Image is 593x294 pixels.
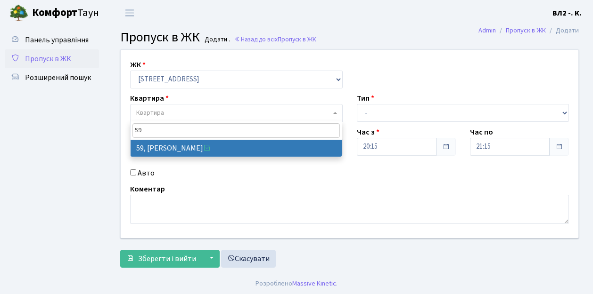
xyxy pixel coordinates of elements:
[278,35,316,44] span: Пропуск в ЖК
[130,59,146,71] label: ЖК
[234,35,316,44] a: Назад до всіхПропуск в ЖК
[32,5,77,20] b: Комфорт
[25,35,89,45] span: Панель управління
[32,5,99,21] span: Таун
[292,278,336,288] a: Massive Kinetic
[120,28,200,47] span: Пропуск в ЖК
[25,72,91,83] span: Розширений пошук
[357,93,374,104] label: Тип
[255,278,338,289] div: Розроблено .
[552,8,582,19] a: ВЛ2 -. К.
[5,68,99,87] a: Розширений пошук
[546,25,579,36] li: Додати
[9,4,28,23] img: logo.png
[506,25,546,35] a: Пропуск в ЖК
[464,21,593,40] nav: breadcrumb
[25,54,71,64] span: Пропуск в ЖК
[120,250,202,268] button: Зберегти і вийти
[136,108,164,118] span: Квартира
[130,183,165,195] label: Коментар
[470,127,493,138] label: Час по
[131,140,342,157] li: 59, [PERSON_NAME]
[5,31,99,49] a: Панель управління
[221,250,276,268] a: Скасувати
[138,167,155,179] label: Авто
[357,127,379,138] label: Час з
[478,25,496,35] a: Admin
[138,254,196,264] span: Зберегти і вийти
[5,49,99,68] a: Пропуск в ЖК
[130,93,169,104] label: Квартира
[118,5,141,21] button: Переключити навігацію
[552,8,582,18] b: ВЛ2 -. К.
[203,36,230,44] small: Додати .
